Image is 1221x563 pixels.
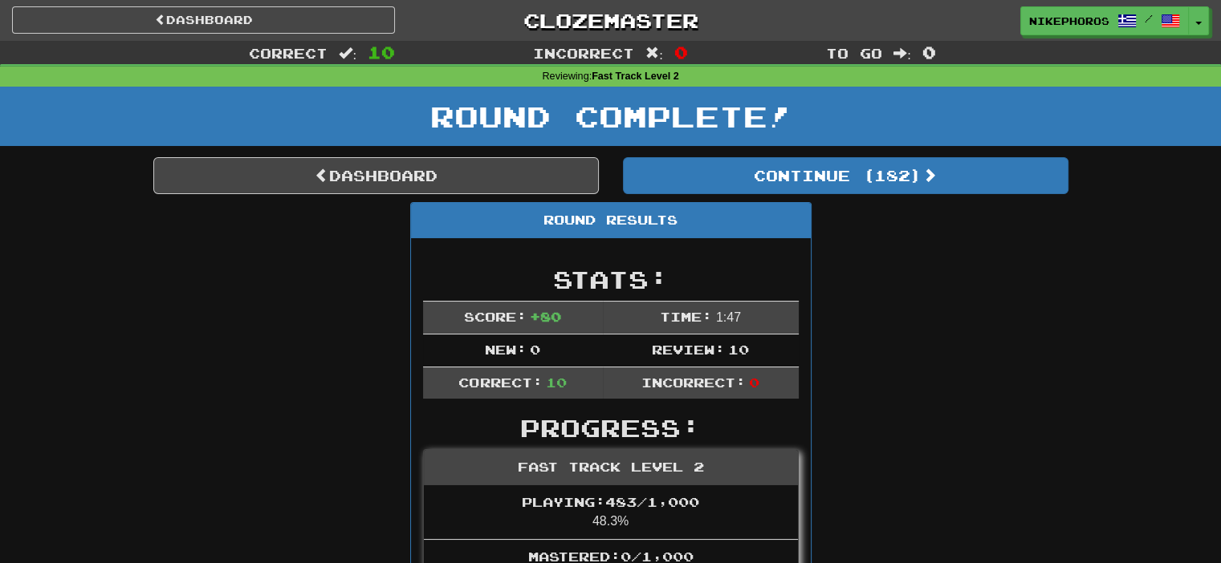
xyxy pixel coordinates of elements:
span: / [1145,13,1153,24]
h2: Progress: [423,415,799,441]
span: Correct [249,45,328,61]
span: : [645,47,663,60]
span: 0 [922,43,936,62]
span: 1 : 47 [716,310,741,324]
span: : [339,47,356,60]
a: Dashboard [12,6,395,34]
li: 48.3% [424,485,798,540]
span: Incorrect [533,45,634,61]
a: Dashboard [153,157,599,194]
span: Correct: [458,375,542,390]
h1: Round Complete! [6,100,1215,132]
span: New: [485,342,527,357]
h2: Stats: [423,266,799,293]
span: Nikephoros [1029,14,1109,28]
strong: Fast Track Level 2 [592,71,679,82]
a: Nikephoros / [1020,6,1189,35]
span: 0 [530,342,540,357]
span: 0 [674,43,688,62]
a: Clozemaster [419,6,802,34]
span: To go [826,45,882,61]
span: + 80 [530,309,561,324]
span: 10 [546,375,567,390]
span: Playing: 483 / 1,000 [522,494,699,509]
span: Incorrect: [641,375,746,390]
span: 0 [749,375,759,390]
span: : [893,47,911,60]
div: Fast Track Level 2 [424,450,798,485]
button: Continue (182) [623,157,1068,194]
div: Round Results [411,203,811,238]
span: Review: [652,342,725,357]
span: 10 [728,342,749,357]
span: Score: [464,309,527,324]
span: Time: [660,309,712,324]
span: 10 [368,43,395,62]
